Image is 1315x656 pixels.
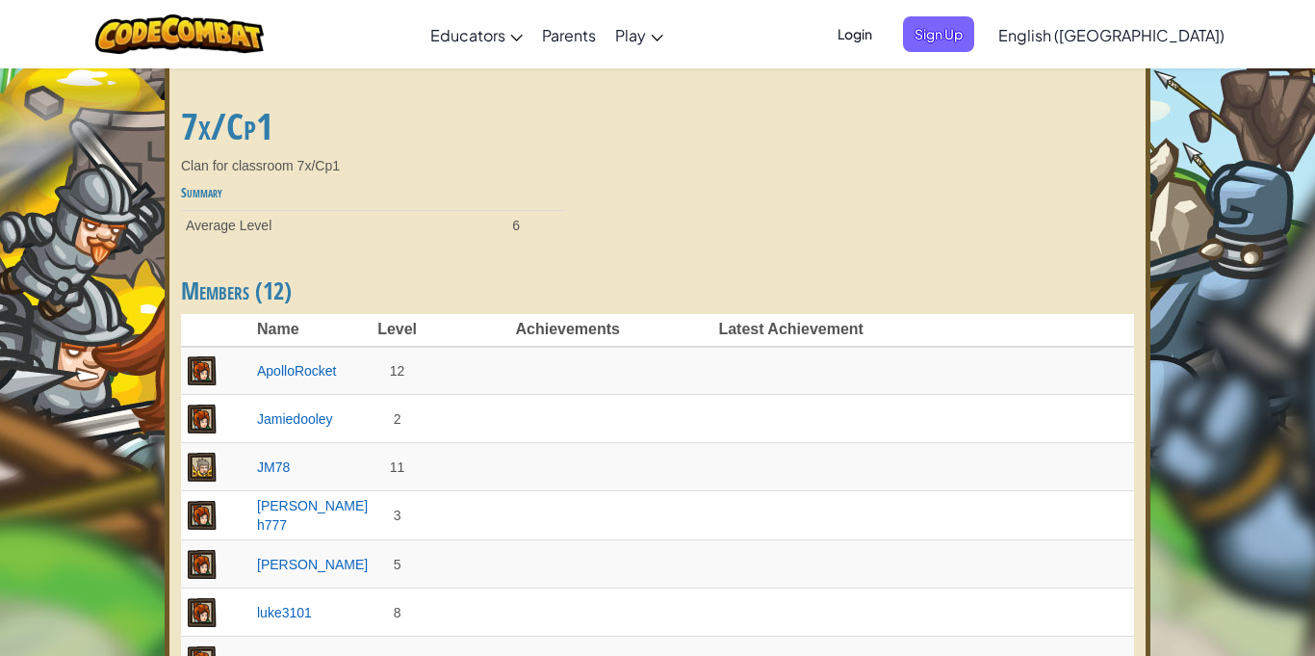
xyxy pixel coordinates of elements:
td: 11 [373,443,422,491]
img: CodeCombat logo [95,14,264,54]
a: ApolloRocket [257,363,337,379]
td: 2 [373,395,422,443]
a: JM78 [257,459,290,475]
a: Parents [532,9,606,61]
td: 12 [373,347,422,395]
span: English ([GEOGRAPHIC_DATA]) [998,25,1225,45]
th: Latest Achievement [713,314,1109,347]
h5: Summary [181,185,643,199]
a: Educators [421,9,532,61]
a: Jamiedooley [257,411,333,427]
span: Play [615,25,646,45]
span: Members [181,275,255,307]
th: Name [252,314,373,347]
td: Average Level [181,210,507,240]
a: luke3101 [257,605,312,620]
td: 6 [507,210,566,240]
button: Sign Up [903,16,974,52]
td: 5 [373,540,422,589]
span: (12) [255,275,292,307]
button: Login [826,16,884,52]
span: Educators [430,25,505,45]
a: [PERSON_NAME] [257,557,368,572]
a: [PERSON_NAME] h777 [257,498,368,533]
a: Play [606,9,673,61]
h1: 7x/Cp1 [181,106,643,146]
a: English ([GEOGRAPHIC_DATA]) [989,9,1234,61]
td: 8 [373,589,422,637]
td: 3 [373,491,422,540]
p: Clan for classroom 7x/Cp1 [181,156,643,175]
th: Level [373,314,422,347]
th: Achievements [422,314,713,347]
